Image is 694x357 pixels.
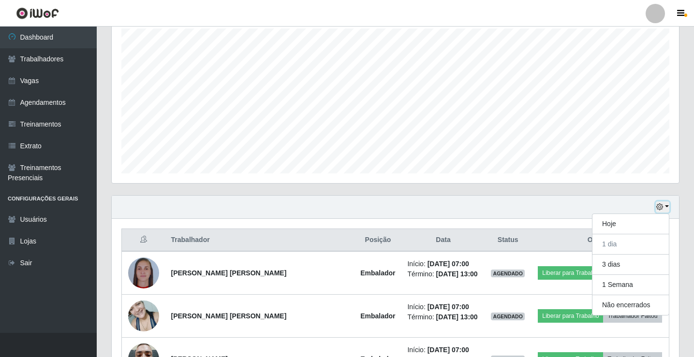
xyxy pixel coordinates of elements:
button: 3 dias [592,255,669,275]
button: Não encerrados [592,295,669,315]
li: Início: [407,302,479,312]
span: AGENDADO [491,270,525,277]
li: Término: [407,269,479,279]
strong: Embalador [360,312,395,320]
strong: [PERSON_NAME] [PERSON_NAME] [171,312,287,320]
li: Início: [407,345,479,355]
button: Hoje [592,214,669,234]
strong: [PERSON_NAME] [PERSON_NAME] [171,269,287,277]
time: [DATE] 07:00 [428,303,469,311]
time: [DATE] 07:00 [428,346,469,354]
time: [DATE] 07:00 [428,260,469,268]
button: Trabalhador Faltou [603,309,662,323]
th: Status [485,229,531,252]
th: Trabalhador [165,229,354,252]
time: [DATE] 13:00 [436,270,478,278]
button: Liberar para Trabalho [538,309,603,323]
img: 1714959691742.jpeg [128,295,159,336]
th: Opções [531,229,669,252]
strong: Embalador [360,269,395,277]
img: 1705009290987.jpeg [128,257,159,288]
img: CoreUI Logo [16,7,59,19]
th: Data [401,229,485,252]
button: Liberar para Trabalho [538,266,603,280]
li: Término: [407,312,479,322]
li: Início: [407,259,479,269]
th: Posição [354,229,401,252]
time: [DATE] 13:00 [436,313,478,321]
button: 1 Semana [592,275,669,295]
span: AGENDADO [491,313,525,320]
button: 1 dia [592,234,669,255]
